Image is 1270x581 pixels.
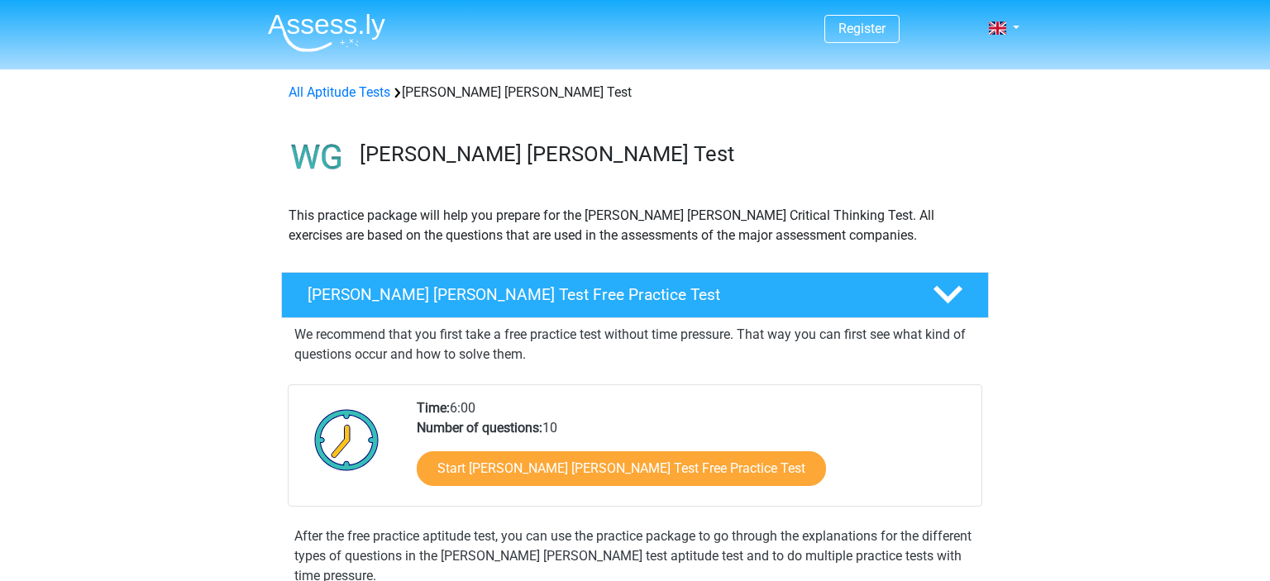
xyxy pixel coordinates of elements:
p: We recommend that you first take a free practice test without time pressure. That way you can fir... [294,325,976,364]
b: Number of questions: [417,420,542,436]
h4: [PERSON_NAME] [PERSON_NAME] Test Free Practice Test [308,285,906,304]
img: watson glaser test [282,122,352,193]
h3: [PERSON_NAME] [PERSON_NAME] Test [360,141,976,167]
a: All Aptitude Tests [289,84,390,100]
a: Register [838,21,886,36]
p: This practice package will help you prepare for the [PERSON_NAME] [PERSON_NAME] Critical Thinking... [289,206,981,245]
img: Assessly [268,13,385,52]
a: [PERSON_NAME] [PERSON_NAME] Test Free Practice Test [275,272,995,318]
div: [PERSON_NAME] [PERSON_NAME] Test [282,83,988,102]
a: Start [PERSON_NAME] [PERSON_NAME] Test Free Practice Test [417,451,826,486]
b: Time: [417,400,450,416]
img: Clock [305,398,389,481]
div: 6:00 10 [404,398,981,506]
